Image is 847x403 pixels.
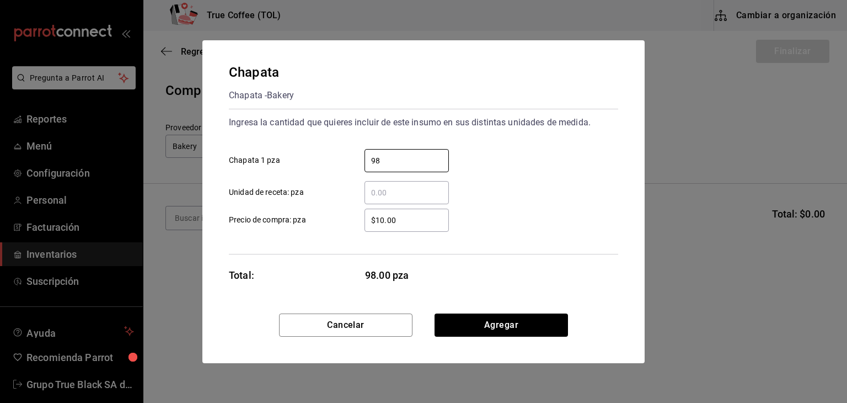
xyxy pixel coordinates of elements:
span: 98.00 pza [365,268,449,283]
input: Unidad de receta: pza [364,186,449,199]
input: Precio de compra: pza [364,214,449,227]
div: Total: [229,268,254,283]
div: Chapata - Bakery [229,87,294,104]
span: Chapata 1 pza [229,155,280,166]
div: Ingresa la cantidad que quieres incluir de este insumo en sus distintas unidades de medida. [229,114,618,131]
button: Cancelar [279,314,412,337]
span: Unidad de receta: pza [229,187,304,198]
button: Agregar [435,314,568,337]
input: Chapata 1 pza [364,154,449,167]
div: Chapata [229,62,294,82]
span: Precio de compra: pza [229,214,306,226]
